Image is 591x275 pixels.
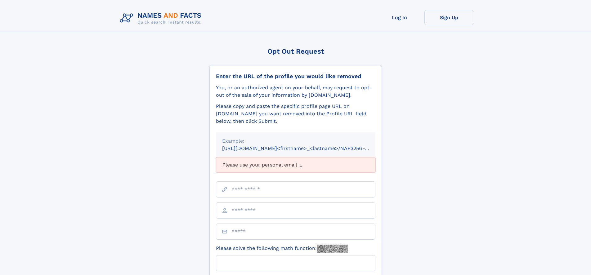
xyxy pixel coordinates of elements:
div: Opt Out Request [209,47,382,55]
div: Example: [222,137,369,145]
a: Sign Up [424,10,474,25]
div: Please copy and paste the specific profile page URL on [DOMAIN_NAME] you want removed into the Pr... [216,103,375,125]
label: Please solve the following math function: [216,245,348,253]
div: Please use your personal email ... [216,157,375,173]
small: [URL][DOMAIN_NAME]<firstname>_<lastname>/NAF325G-xxxxxxxx [222,145,387,151]
div: You, or an authorized agent on your behalf, may request to opt-out of the sale of your informatio... [216,84,375,99]
img: Logo Names and Facts [117,10,207,27]
div: Enter the URL of the profile you would like removed [216,73,375,80]
a: Log In [375,10,424,25]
